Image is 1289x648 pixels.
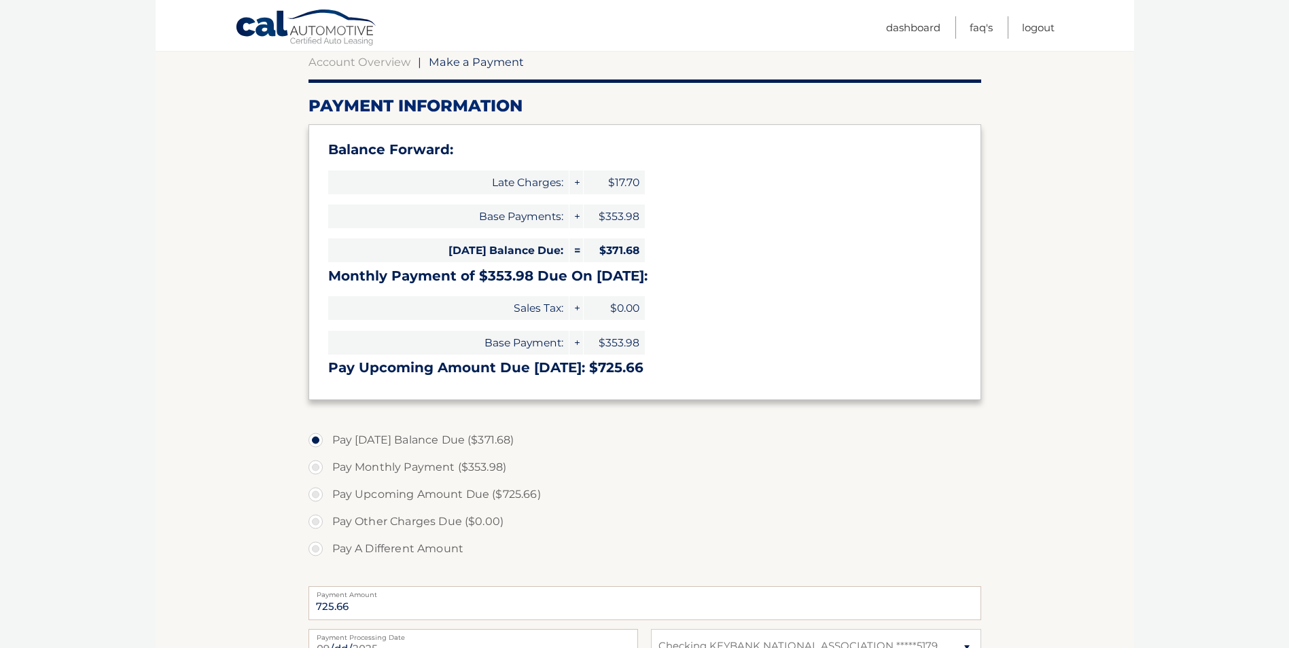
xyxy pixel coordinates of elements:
[328,331,569,355] span: Base Payment:
[328,238,569,262] span: [DATE] Balance Due:
[328,141,961,158] h3: Balance Forward:
[328,204,569,228] span: Base Payments:
[569,331,583,355] span: +
[584,238,645,262] span: $371.68
[328,296,569,320] span: Sales Tax:
[308,55,410,69] a: Account Overview
[235,9,378,48] a: Cal Automotive
[584,296,645,320] span: $0.00
[308,454,981,481] label: Pay Monthly Payment ($353.98)
[886,16,940,39] a: Dashboard
[584,331,645,355] span: $353.98
[308,629,638,640] label: Payment Processing Date
[308,535,981,562] label: Pay A Different Amount
[328,359,961,376] h3: Pay Upcoming Amount Due [DATE]: $725.66
[970,16,993,39] a: FAQ's
[1022,16,1055,39] a: Logout
[429,55,524,69] span: Make a Payment
[308,481,981,508] label: Pay Upcoming Amount Due ($725.66)
[569,296,583,320] span: +
[418,55,421,69] span: |
[569,170,583,194] span: +
[308,96,981,116] h2: Payment Information
[328,268,961,285] h3: Monthly Payment of $353.98 Due On [DATE]:
[569,204,583,228] span: +
[584,170,645,194] span: $17.70
[328,170,569,194] span: Late Charges:
[308,427,981,454] label: Pay [DATE] Balance Due ($371.68)
[308,586,981,597] label: Payment Amount
[584,204,645,228] span: $353.98
[569,238,583,262] span: =
[308,586,981,620] input: Payment Amount
[308,508,981,535] label: Pay Other Charges Due ($0.00)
